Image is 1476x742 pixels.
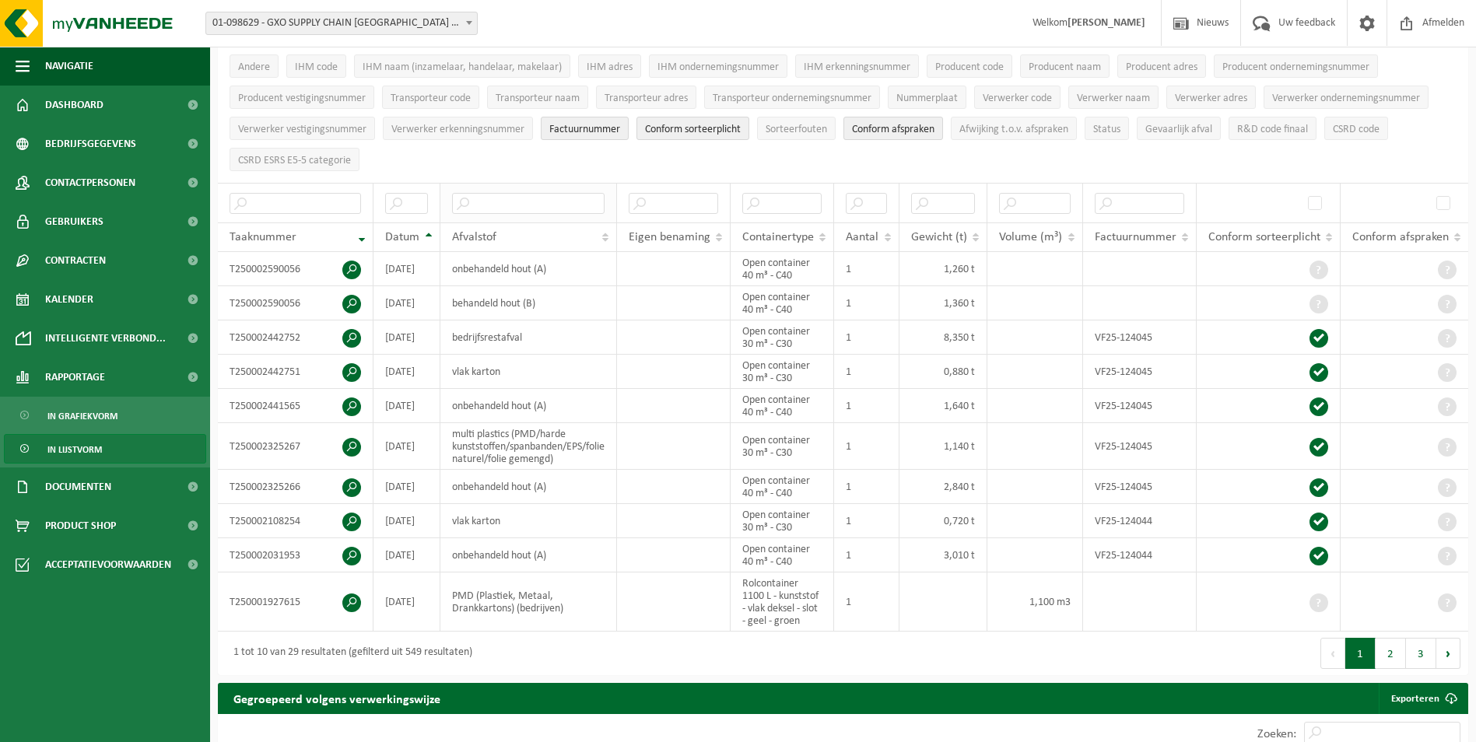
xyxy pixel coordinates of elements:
[45,47,93,86] span: Navigatie
[731,355,834,389] td: Open container 30 m³ - C30
[1222,61,1369,73] span: Producent ondernemingsnummer
[1137,117,1221,140] button: Gevaarlijk afval : Activate to sort
[1436,638,1460,669] button: Next
[1379,683,1467,714] a: Exporteren
[373,252,440,286] td: [DATE]
[596,86,696,109] button: Transporteur adresTransporteur adres: Activate to sort
[1406,638,1436,669] button: 3
[1237,124,1308,135] span: R&D code finaal
[896,93,958,104] span: Nummerplaat
[731,423,834,470] td: Open container 30 m³ - C30
[1083,423,1197,470] td: VF25-124045
[731,252,834,286] td: Open container 40 m³ - C40
[983,93,1052,104] span: Verwerker code
[834,470,899,504] td: 1
[927,54,1012,78] button: Producent codeProducent code: Activate to sort
[834,504,899,538] td: 1
[804,61,910,73] span: IHM erkenningsnummer
[834,320,899,355] td: 1
[373,320,440,355] td: [DATE]
[286,54,346,78] button: IHM codeIHM code: Activate to sort
[1345,638,1376,669] button: 1
[440,252,617,286] td: onbehandeld hout (A)
[45,124,136,163] span: Bedrijfsgegevens
[1272,93,1420,104] span: Verwerker ondernemingsnummer
[731,320,834,355] td: Open container 30 m³ - C30
[1029,61,1101,73] span: Producent naam
[1083,389,1197,423] td: VF25-124045
[578,54,641,78] button: IHM adresIHM adres: Activate to sort
[541,117,629,140] button: FactuurnummerFactuurnummer: Activate to sort
[47,435,102,464] span: In lijstvorm
[391,93,471,104] span: Transporteur code
[834,286,899,320] td: 1
[218,538,373,572] td: T250002031953
[1085,117,1129,140] button: StatusStatus: Activate to sort
[899,355,987,389] td: 0,880 t
[649,54,787,78] button: IHM ondernemingsnummerIHM ondernemingsnummer: Activate to sort
[951,117,1077,140] button: Afwijking t.o.v. afsprakenAfwijking t.o.v. afspraken: Activate to sort
[1068,86,1159,109] button: Verwerker naamVerwerker naam: Activate to sort
[230,117,375,140] button: Verwerker vestigingsnummerVerwerker vestigingsnummer: Activate to sort
[587,61,633,73] span: IHM adres
[1083,470,1197,504] td: VF25-124045
[713,93,871,104] span: Transporteur ondernemingsnummer
[731,572,834,632] td: Rolcontainer 1100 L - kunststof - vlak deksel - slot - geel - groen
[218,423,373,470] td: T250002325267
[704,86,880,109] button: Transporteur ondernemingsnummerTransporteur ondernemingsnummer : Activate to sort
[373,572,440,632] td: [DATE]
[218,320,373,355] td: T250002442752
[731,504,834,538] td: Open container 30 m³ - C30
[742,231,814,243] span: Containertype
[1229,117,1316,140] button: R&D code finaalR&amp;D code finaal: Activate to sort
[218,572,373,632] td: T250001927615
[206,12,477,34] span: 01-098629 - GXO SUPPLY CHAIN ANTWERP NV - ANTWERPEN
[1020,54,1110,78] button: Producent naamProducent naam: Activate to sort
[230,54,279,78] button: AndereAndere: Activate to sort
[1077,93,1150,104] span: Verwerker naam
[373,470,440,504] td: [DATE]
[45,241,106,280] span: Contracten
[1208,231,1320,243] span: Conform sorteerplicht
[440,286,617,320] td: behandeld hout (B)
[1214,54,1378,78] button: Producent ondernemingsnummerProducent ondernemingsnummer: Activate to sort
[629,231,710,243] span: Eigen benaming
[47,401,117,431] span: In grafiekvorm
[852,124,934,135] span: Conform afspraken
[834,355,899,389] td: 1
[440,538,617,572] td: onbehandeld hout (A)
[899,252,987,286] td: 1,260 t
[295,61,338,73] span: IHM code
[899,470,987,504] td: 2,840 t
[899,423,987,470] td: 1,140 t
[605,93,688,104] span: Transporteur adres
[834,389,899,423] td: 1
[391,124,524,135] span: Verwerker erkenningsnummer
[1083,355,1197,389] td: VF25-124045
[731,470,834,504] td: Open container 40 m³ - C40
[1166,86,1256,109] button: Verwerker adresVerwerker adres: Activate to sort
[1083,320,1197,355] td: VF25-124045
[999,231,1062,243] span: Volume (m³)
[834,538,899,572] td: 1
[899,320,987,355] td: 8,350 t
[959,124,1068,135] span: Afwijking t.o.v. afspraken
[987,572,1082,632] td: 1,100 m3
[636,117,749,140] button: Conform sorteerplicht : Activate to sort
[935,61,1004,73] span: Producent code
[757,117,836,140] button: SorteerfoutenSorteerfouten: Activate to sort
[383,117,533,140] button: Verwerker erkenningsnummerVerwerker erkenningsnummer: Activate to sort
[1175,93,1247,104] span: Verwerker adres
[440,320,617,355] td: bedrijfsrestafval
[440,355,617,389] td: vlak karton
[45,86,103,124] span: Dashboard
[373,504,440,538] td: [DATE]
[1145,124,1212,135] span: Gevaarlijk afval
[230,231,296,243] span: Taaknummer
[238,61,270,73] span: Andere
[1257,728,1296,740] label: Zoeken:
[354,54,570,78] button: IHM naam (inzamelaar, handelaar, makelaar)IHM naam (inzamelaar, handelaar, makelaar): Activate to...
[373,286,440,320] td: [DATE]
[230,148,359,171] button: CSRD ESRS E5-5 categorieCSRD ESRS E5-5 categorie: Activate to sort
[452,231,496,243] span: Afvalstof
